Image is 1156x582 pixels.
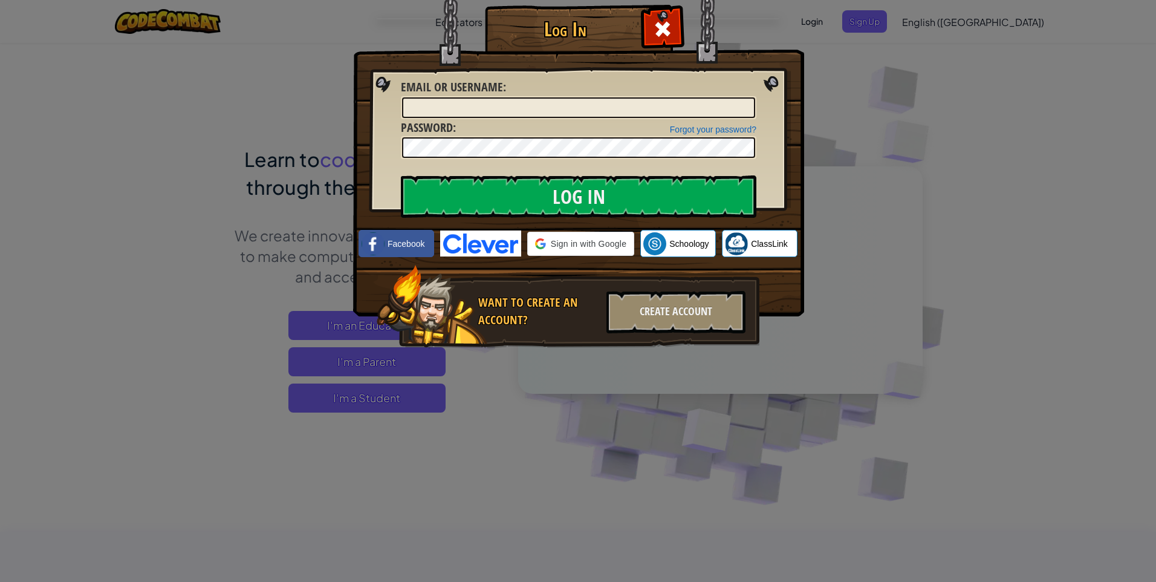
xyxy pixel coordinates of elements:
span: Email or Username [401,79,503,95]
span: Facebook [388,238,424,250]
div: Sign in with Google [527,232,634,256]
span: ClassLink [751,238,788,250]
div: Create Account [606,291,745,333]
span: Schoology [669,238,709,250]
img: classlink-logo-small.png [725,232,748,255]
input: Log In [401,175,756,218]
img: clever-logo-blue.png [440,231,521,257]
h1: Log In [488,19,642,40]
label: : [401,119,456,137]
a: Forgot your password? [670,125,756,134]
img: facebook_small.png [362,232,385,255]
span: Sign in with Google [551,238,626,250]
img: schoology.png [643,232,666,255]
div: Want to create an account? [478,294,599,329]
label: : [401,79,506,96]
span: Password [401,119,453,136]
